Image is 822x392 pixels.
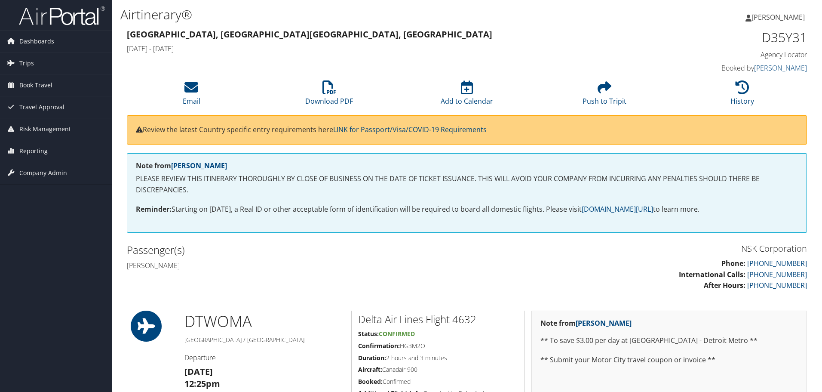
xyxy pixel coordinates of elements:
[721,259,745,268] strong: Phone:
[127,261,460,270] h4: [PERSON_NAME]
[19,31,54,52] span: Dashboards
[19,140,48,162] span: Reporting
[747,259,807,268] a: [PHONE_NUMBER]
[540,335,798,346] p: ** To save $3.00 per day at [GEOGRAPHIC_DATA] - Detroit Metro **
[540,355,798,366] p: ** Submit your Motor City travel coupon or invoice **
[747,270,807,279] a: [PHONE_NUMBER]
[583,85,626,106] a: Push to Tripit
[358,342,400,350] strong: Confirmation:
[582,204,653,214] a: [DOMAIN_NAME][URL]
[358,330,379,338] strong: Status:
[379,330,415,338] span: Confirmed
[305,85,353,106] a: Download PDF
[120,6,583,24] h1: Airtinerary®
[647,50,807,59] h4: Agency Locator
[136,204,798,215] p: Starting on [DATE], a Real ID or other acceptable form of identification will be required to boar...
[184,378,220,389] strong: 12:25pm
[358,354,386,362] strong: Duration:
[333,125,487,134] a: LINK for Passport/Visa/COVID-19 Requirements
[136,161,227,170] strong: Note from
[358,365,382,373] strong: Aircraft:
[19,118,71,140] span: Risk Management
[127,28,492,40] strong: [GEOGRAPHIC_DATA], [GEOGRAPHIC_DATA] [GEOGRAPHIC_DATA], [GEOGRAPHIC_DATA]
[127,44,634,53] h4: [DATE] - [DATE]
[19,162,67,184] span: Company Admin
[358,377,518,386] h5: Confirmed
[358,365,518,374] h5: Canadair 900
[754,63,807,73] a: [PERSON_NAME]
[358,354,518,362] h5: 2 hours and 3 minutes
[751,12,805,22] span: [PERSON_NAME]
[730,85,754,106] a: History
[358,312,518,327] h2: Delta Air Lines Flight 4632
[576,318,632,328] a: [PERSON_NAME]
[19,52,34,74] span: Trips
[136,124,798,136] p: Review the latest Country specific entry requirements here
[19,74,52,96] span: Book Travel
[679,270,745,279] strong: International Calls:
[184,336,345,344] h5: [GEOGRAPHIC_DATA] / [GEOGRAPHIC_DATA]
[127,243,460,257] h2: Passenger(s)
[184,353,345,362] h4: Departure
[745,4,813,30] a: [PERSON_NAME]
[473,243,807,255] h3: NSK Corporation
[19,6,105,26] img: airportal-logo.png
[136,204,172,214] strong: Reminder:
[358,377,383,386] strong: Booked:
[647,28,807,46] h1: D35Y31
[540,318,632,328] strong: Note from
[647,63,807,73] h4: Booked by
[358,342,518,350] h5: HG3M2O
[136,173,798,195] p: PLEASE REVIEW THIS ITINERARY THOROUGHLY BY CLOSE OF BUSINESS ON THE DATE OF TICKET ISSUANCE. THIS...
[19,96,64,118] span: Travel Approval
[704,281,745,290] strong: After Hours:
[441,85,493,106] a: Add to Calendar
[184,311,345,332] h1: DTW OMA
[184,366,213,377] strong: [DATE]
[171,161,227,170] a: [PERSON_NAME]
[747,281,807,290] a: [PHONE_NUMBER]
[183,85,200,106] a: Email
